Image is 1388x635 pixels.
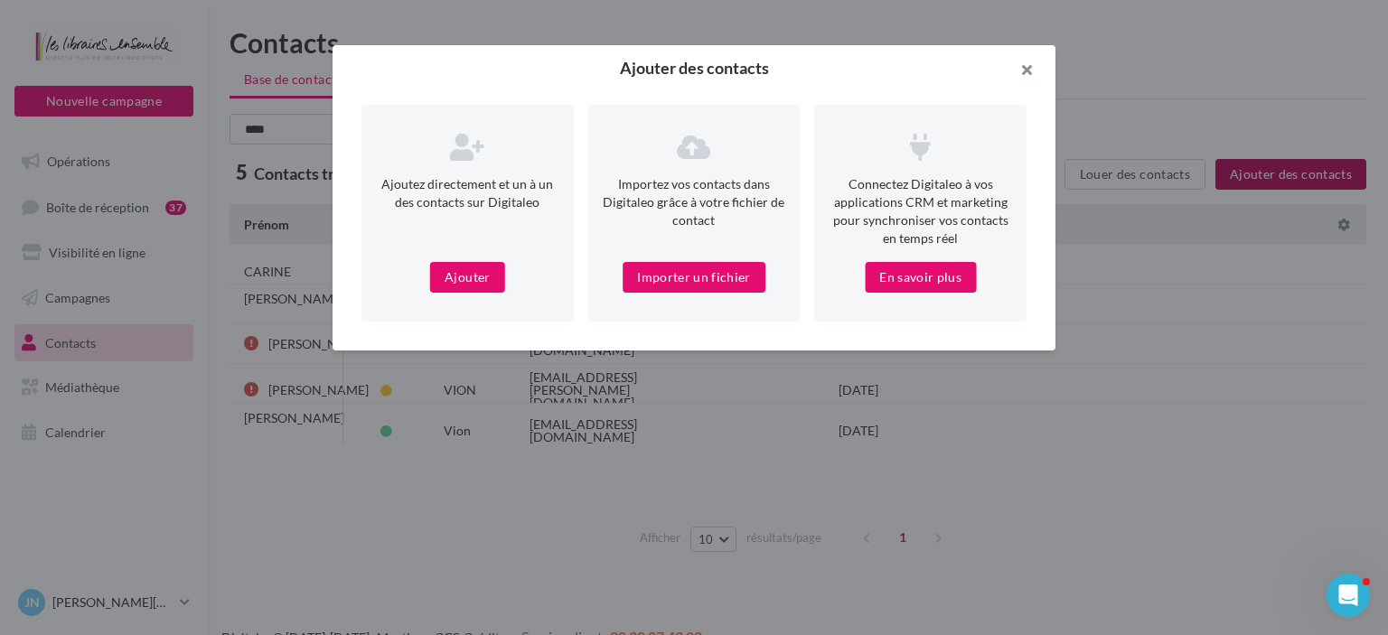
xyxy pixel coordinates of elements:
button: Importer un fichier [623,262,765,293]
p: Connectez Digitaleo à vos applications CRM et marketing pour synchroniser vos contacts en temps réel [829,175,1012,247]
p: Importez vos contacts dans Digitaleo grâce à votre fichier de contact [603,175,786,229]
button: Ajouter [430,262,504,293]
h2: Ajouter des contacts [361,60,1027,76]
p: Ajoutez directement et un à un des contacts sur Digitaleo [376,175,559,211]
iframe: Intercom live chat [1327,574,1370,617]
button: En savoir plus [865,262,976,293]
